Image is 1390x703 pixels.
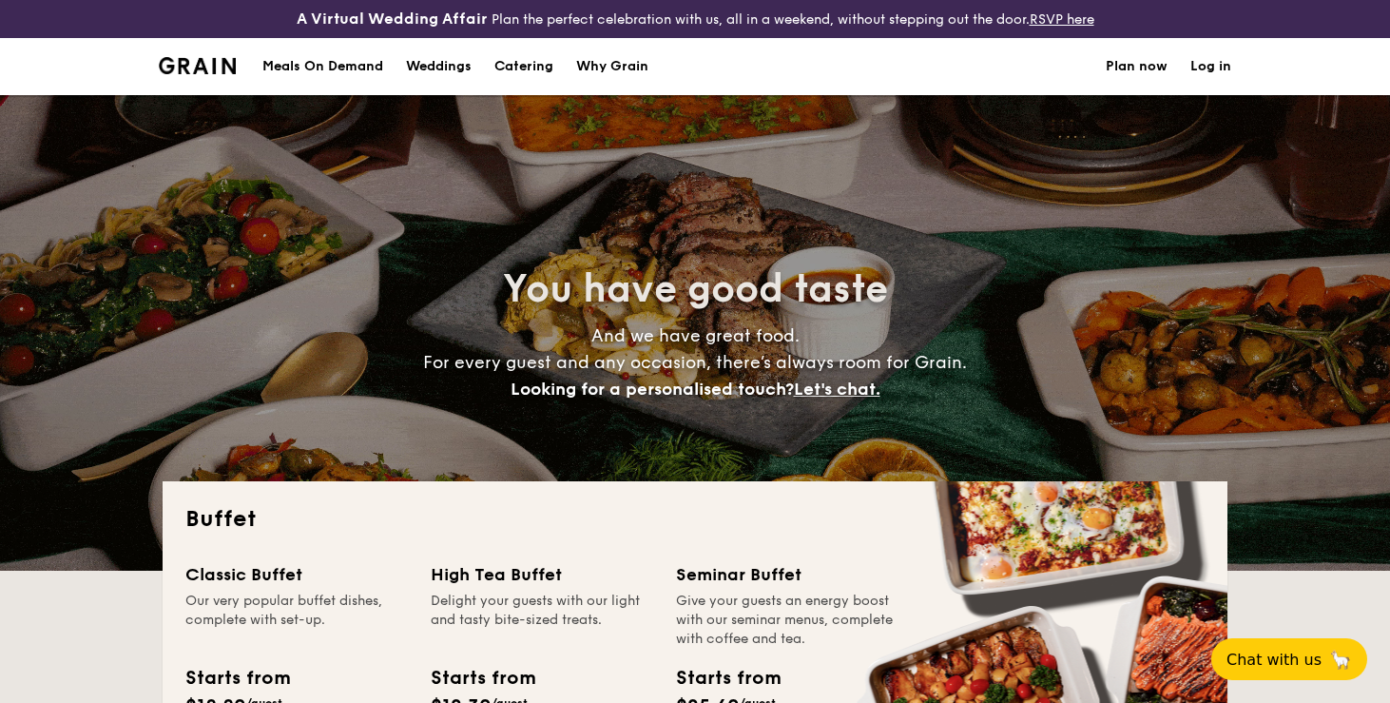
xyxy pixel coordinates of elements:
div: High Tea Buffet [431,561,653,588]
a: Catering [483,38,565,95]
h1: Catering [494,38,553,95]
span: 🦙 [1329,649,1352,671]
h2: Buffet [185,504,1205,535]
div: Meals On Demand [262,38,383,95]
div: Delight your guests with our light and tasty bite-sized treats. [431,592,653,649]
div: Weddings [406,38,472,95]
h4: A Virtual Wedding Affair [297,8,488,30]
div: Starts from [185,664,289,693]
img: Grain [159,57,236,74]
a: Log in [1190,38,1231,95]
div: Give your guests an energy boost with our seminar menus, complete with coffee and tea. [676,592,898,649]
a: Weddings [395,38,483,95]
div: Seminar Buffet [676,561,898,588]
div: Plan the perfect celebration with us, all in a weekend, without stepping out the door. [232,8,1159,30]
a: Plan now [1106,38,1168,95]
a: Meals On Demand [251,38,395,95]
a: Why Grain [565,38,660,95]
a: Logotype [159,57,236,74]
div: Why Grain [576,38,648,95]
div: Starts from [431,664,534,693]
span: Let's chat. [794,379,880,400]
button: Chat with us🦙 [1211,638,1367,680]
span: Chat with us [1226,651,1322,669]
a: RSVP here [1030,11,1094,28]
div: Starts from [676,664,780,693]
div: Our very popular buffet dishes, complete with set-up. [185,592,408,649]
div: Classic Buffet [185,561,408,588]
